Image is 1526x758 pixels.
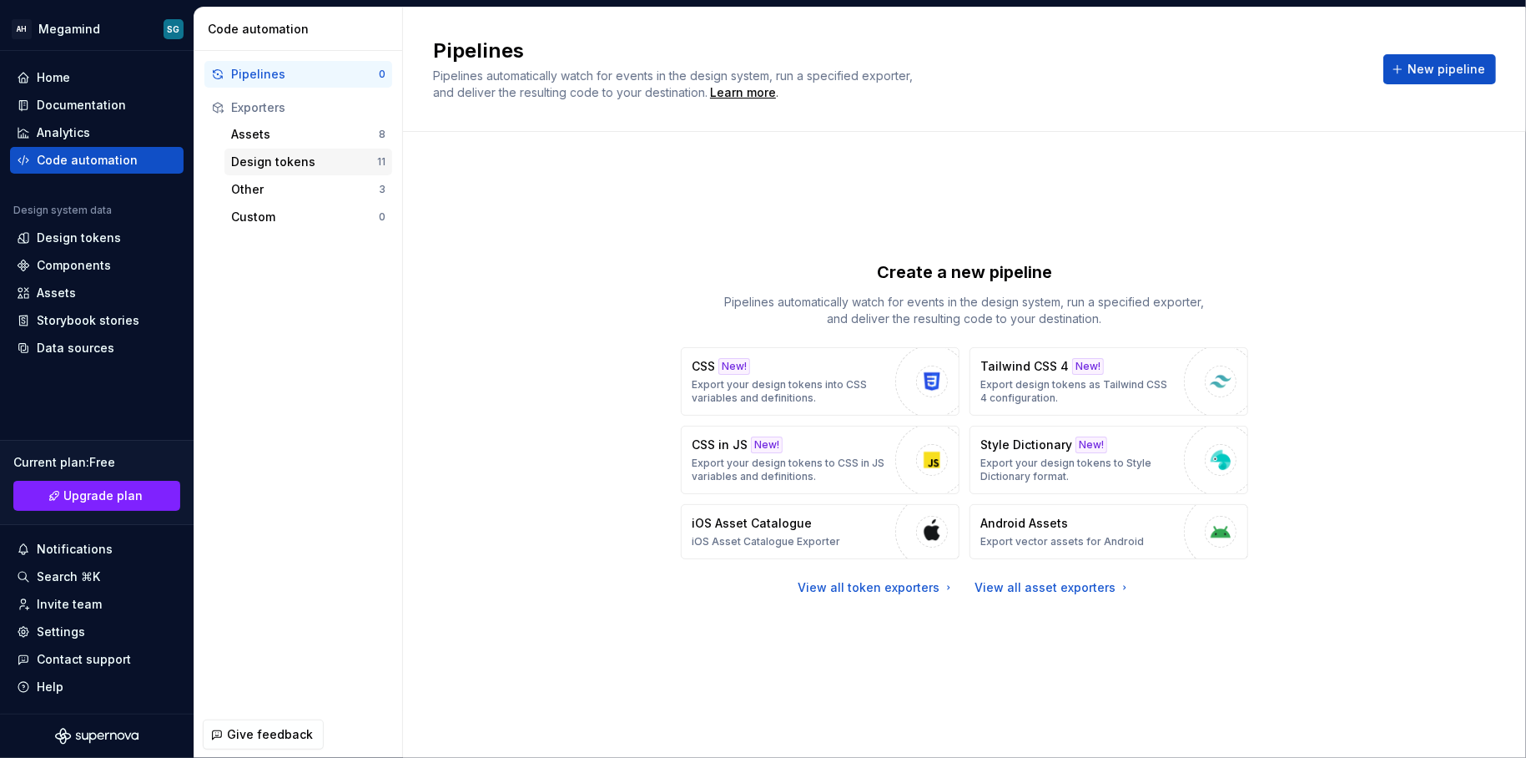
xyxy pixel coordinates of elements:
p: Android Assets [980,515,1068,532]
p: Create a new pipeline [877,260,1052,284]
div: New! [1072,358,1104,375]
div: Design system data [13,204,112,217]
div: New! [1075,437,1107,453]
p: CSS [692,358,715,375]
button: Android AssetsExport vector assets for Android [969,504,1248,559]
button: CSS in JSNew!Export your design tokens to CSS in JS variables and definitions. [681,426,959,494]
p: Export vector assets for Android [980,535,1144,548]
p: CSS in JS [692,437,748,453]
button: Other3 [224,176,392,203]
p: Style Dictionary [980,437,1072,453]
div: Help [37,679,63,695]
div: Code automation [208,21,395,38]
div: Exporters [231,99,385,116]
div: SG [168,23,180,36]
button: Contact support [10,646,184,673]
a: Upgrade plan [13,481,180,511]
a: Learn more [710,84,776,101]
button: Give feedback [203,720,324,750]
span: New pipeline [1408,61,1485,78]
button: Notifications [10,536,184,563]
a: Storybook stories [10,307,184,334]
div: Home [37,69,70,86]
a: Design tokens [10,225,184,251]
div: Megamind [38,21,100,38]
a: Invite team [10,591,184,618]
h2: Pipelines [433,38,1363,64]
a: View all asset exporters [975,579,1131,596]
div: New! [718,358,750,375]
button: Style DictionaryNew!Export your design tokens to Style Dictionary format. [969,426,1248,494]
a: Data sources [10,335,184,361]
div: Custom [231,209,379,225]
div: Contact support [37,651,131,668]
p: Export your design tokens to CSS in JS variables and definitions. [692,457,887,483]
svg: Supernova Logo [55,728,138,745]
div: Notifications [37,541,113,558]
div: Current plan : Free [13,454,180,471]
div: Storybook stories [37,312,139,329]
span: Upgrade plan [64,488,144,504]
span: . [708,87,778,99]
button: Help [10,674,184,700]
div: Search ⌘K [37,568,100,585]
button: iOS Asset CatalogueiOS Asset Catalogue Exporter [681,504,959,559]
div: Design tokens [231,154,377,170]
p: iOS Asset Catalogue [692,515,812,532]
div: Assets [37,285,76,301]
button: CSSNew!Export your design tokens into CSS variables and definitions. [681,347,959,416]
a: Analytics [10,119,184,146]
div: 3 [379,183,385,196]
div: Assets [231,126,379,143]
div: Data sources [37,340,114,356]
div: Documentation [37,97,126,114]
p: Export design tokens as Tailwind CSS 4 configuration. [980,378,1176,405]
span: Pipelines automatically watch for events in the design system, run a specified exporter, and deli... [433,68,916,99]
p: Tailwind CSS 4 [980,358,1069,375]
a: Settings [10,619,184,645]
button: AHMegamindSG [3,11,190,47]
div: 11 [377,155,385,169]
span: Give feedback [227,726,313,743]
div: AH [12,19,32,39]
button: Assets8 [224,121,392,148]
div: Settings [37,624,85,640]
p: Export your design tokens into CSS variables and definitions. [692,378,887,405]
div: 8 [379,128,385,141]
div: 0 [379,68,385,81]
a: Components [10,252,184,279]
button: Tailwind CSS 4New!Export design tokens as Tailwind CSS 4 configuration. [969,347,1248,416]
div: New! [751,437,783,453]
button: Pipelines0 [204,61,392,88]
a: Documentation [10,92,184,119]
div: Components [37,257,111,274]
p: Pipelines automatically watch for events in the design system, run a specified exporter, and deli... [714,294,1215,327]
a: Assets [10,280,184,306]
div: Pipelines [231,66,379,83]
button: Design tokens11 [224,149,392,175]
div: Analytics [37,124,90,141]
p: iOS Asset Catalogue Exporter [692,535,840,548]
button: Custom0 [224,204,392,230]
p: Export your design tokens to Style Dictionary format. [980,457,1176,483]
div: 0 [379,210,385,224]
a: View all token exporters [798,579,955,596]
a: Home [10,64,184,91]
a: Code automation [10,147,184,174]
div: Invite team [37,596,102,613]
div: Design tokens [37,230,121,246]
button: New pipeline [1383,54,1496,84]
div: Code automation [37,152,138,169]
button: Search ⌘K [10,563,184,590]
div: Other [231,181,379,198]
